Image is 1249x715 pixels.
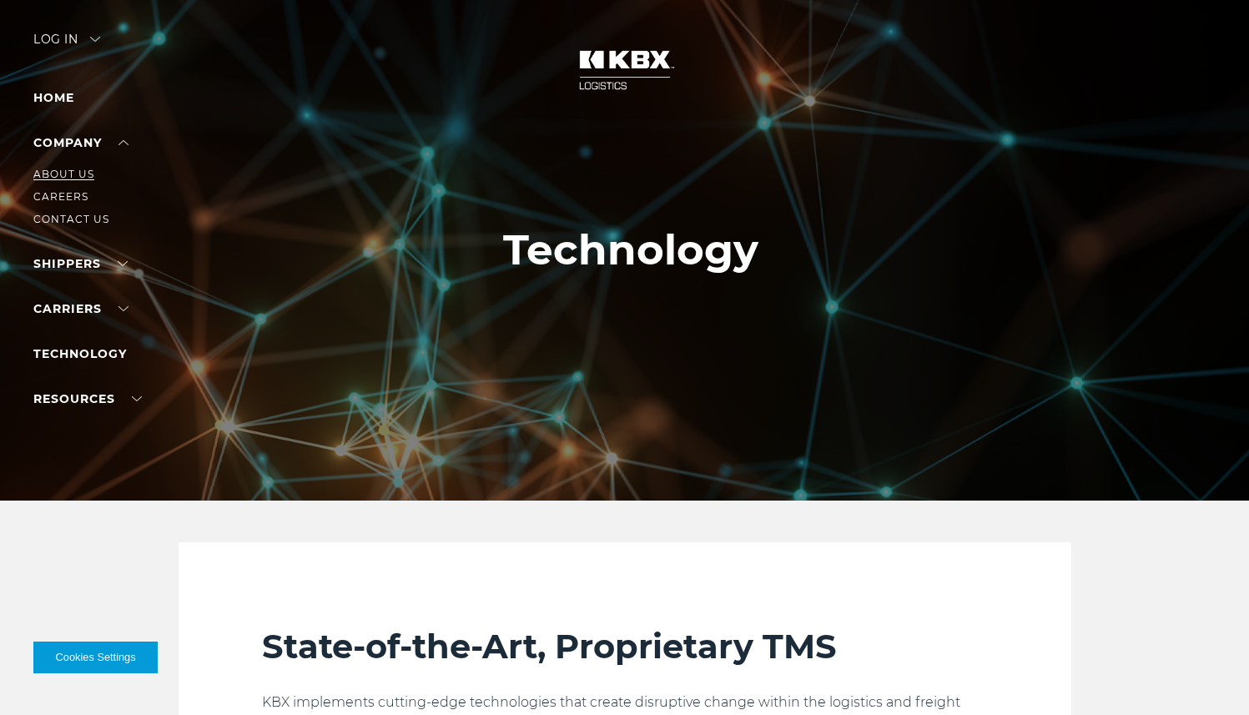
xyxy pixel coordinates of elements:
a: Technology [33,346,127,361]
a: Careers [33,190,88,203]
a: SHIPPERS [33,256,128,271]
a: Carriers [33,301,128,316]
a: Contact Us [33,213,109,225]
img: arrow [90,37,100,42]
h2: State-of-the-Art, Proprietary TMS [262,626,988,667]
div: Log in [33,33,100,58]
button: Cookies Settings [33,642,158,673]
a: About Us [33,168,94,180]
a: Home [33,90,74,105]
img: kbx logo [562,33,687,107]
h1: Technology [503,226,758,274]
a: Company [33,135,128,150]
a: RESOURCES [33,391,142,406]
